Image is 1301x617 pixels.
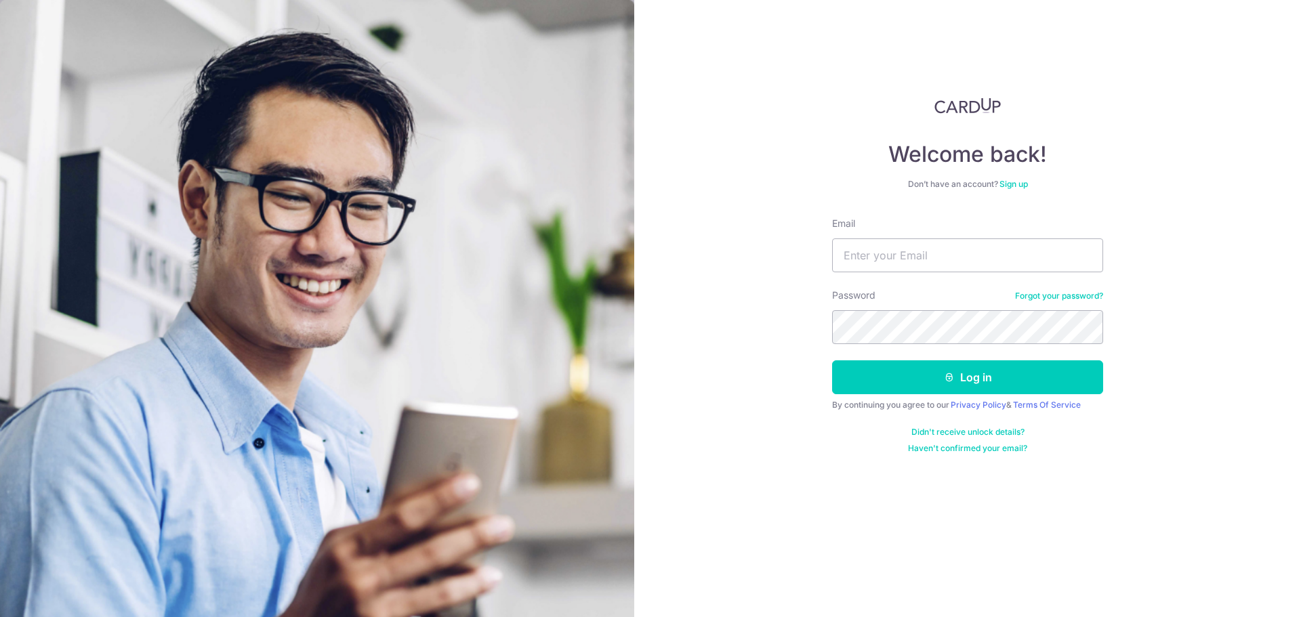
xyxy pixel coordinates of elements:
label: Password [832,289,875,302]
div: By continuing you agree to our & [832,400,1103,410]
button: Log in [832,360,1103,394]
h4: Welcome back! [832,141,1103,168]
a: Terms Of Service [1013,400,1081,410]
a: Forgot your password? [1015,291,1103,301]
a: Didn't receive unlock details? [911,427,1025,438]
div: Don’t have an account? [832,179,1103,190]
img: CardUp Logo [934,98,1001,114]
a: Sign up [999,179,1028,189]
a: Privacy Policy [951,400,1006,410]
input: Enter your Email [832,238,1103,272]
label: Email [832,217,855,230]
a: Haven't confirmed your email? [908,443,1027,454]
